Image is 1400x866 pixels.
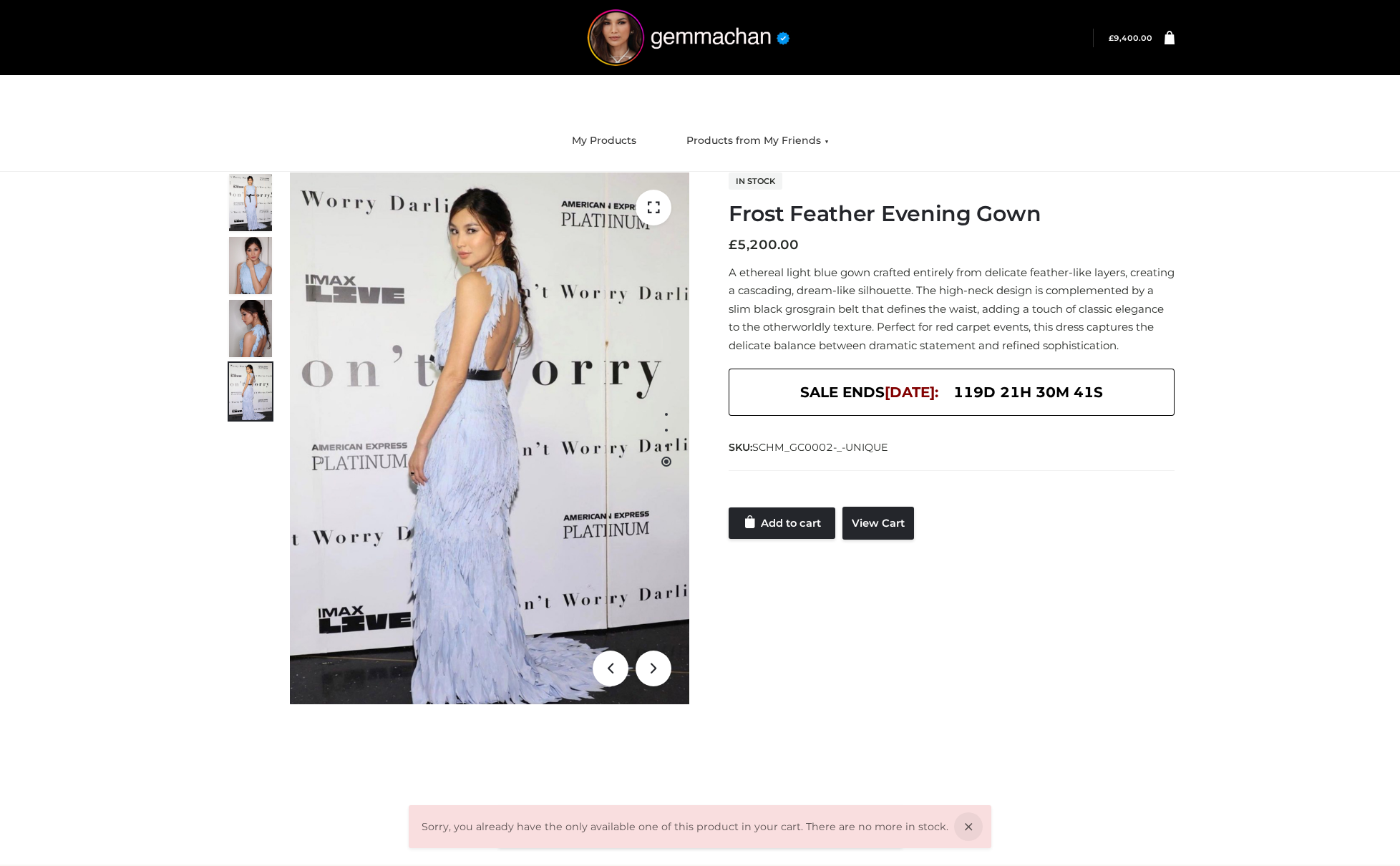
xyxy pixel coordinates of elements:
img: Screenshot-2024-10-29-at-10.00.01%E2%80%AFAM.jpg [229,363,272,420]
p: A ethereal light blue gown crafted entirely from delicate feather-like layers, creating a cascadi... [729,263,1175,355]
span: 119d 21h 30m 41s [953,380,1103,404]
span: In stock [729,172,782,190]
bdi: 9,400.00 [1109,34,1152,43]
a: My Products [561,125,647,157]
img: Frost Feather Evening Gown [290,172,689,704]
div: SALE ENDS [729,369,1175,416]
span: [DATE]: [885,384,938,401]
img: gemmachan [581,9,796,66]
span: £ [1109,34,1114,43]
img: Screenshot-2024-10-29-at-9.59.55%E2%80%AFAM.jpg [229,174,272,231]
span: £ [729,237,737,253]
a: Add to cart [729,507,835,539]
span: SKU: [729,439,890,456]
span: SCHM_GC0002-_-UNIQUE [752,441,888,454]
a: Products from My Friends [676,125,840,157]
img: Screenshot-2024-10-29-at-9.59.44%E2%80%AFAM.jpg [229,237,272,294]
a: View Cart [842,507,914,540]
img: Screenshot-2024-10-29-at-9.59.50%E2%80%AFAM.jpg [229,300,272,357]
div: Sorry, you already have the only available one of this product in your cart. There are no more in... [409,805,991,848]
h1: Frost Feather Evening Gown [729,201,1175,227]
bdi: 5,200.00 [729,237,799,253]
